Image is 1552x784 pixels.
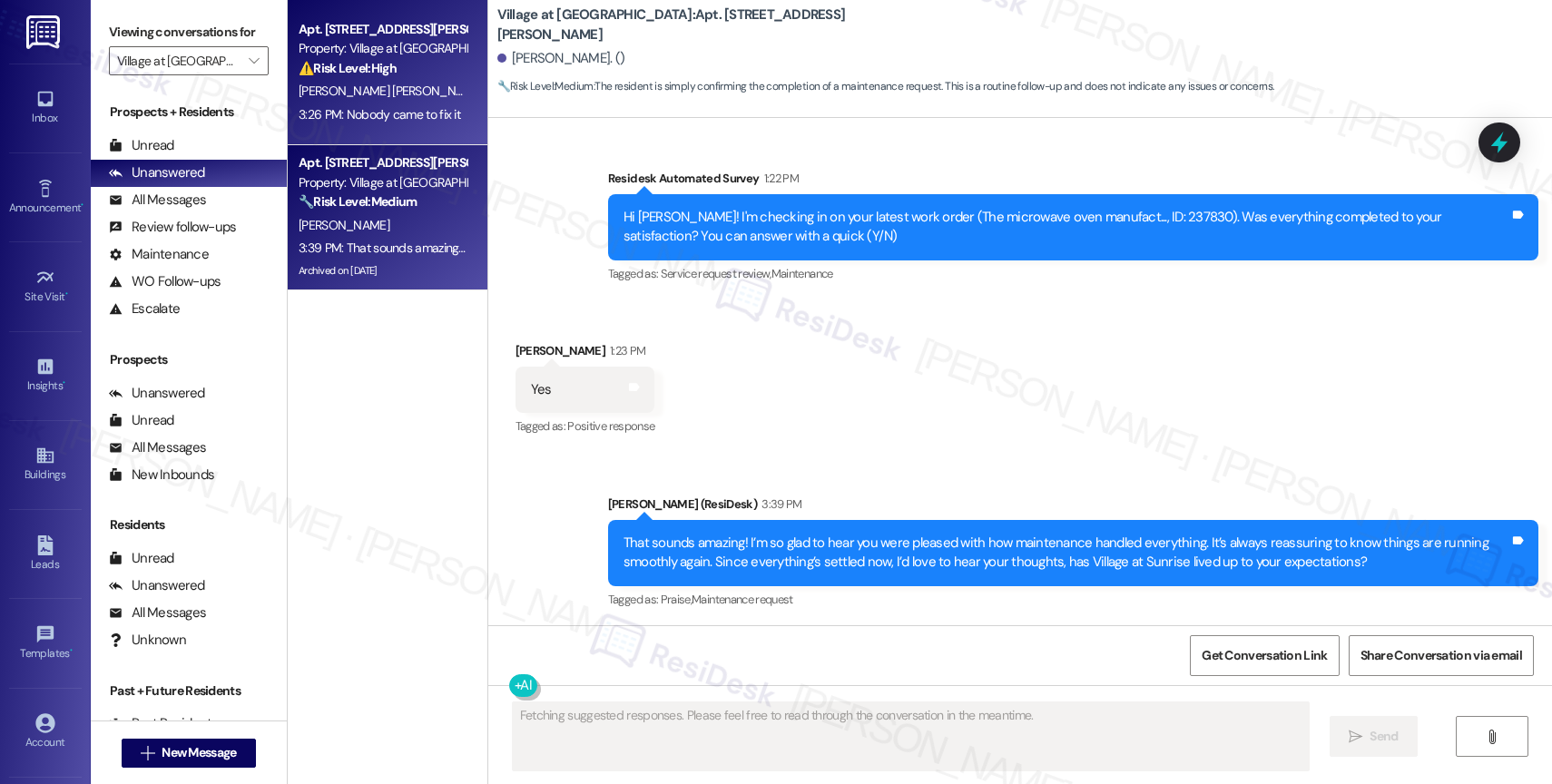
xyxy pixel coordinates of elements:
[1349,730,1362,744] i: 
[109,299,180,318] div: Escalate
[81,199,83,211] span: •
[141,746,154,760] i: 
[757,495,801,514] div: 3:39 PM
[109,549,174,568] div: Unread
[1349,635,1534,676] button: Share Conversation via email
[608,586,1538,612] div: Tagged as:
[299,106,460,122] div: 3:26 PM: Nobody came to fix it
[497,5,860,44] b: Village at [GEOGRAPHIC_DATA]: Apt. [STREET_ADDRESS][PERSON_NAME]
[9,262,82,311] a: Site Visit •
[299,217,389,233] span: [PERSON_NAME]
[26,15,64,49] img: ResiDesk Logo
[109,576,205,595] div: Unanswered
[299,60,397,76] strong: ⚠️ Risk Level: High
[9,619,82,668] a: Templates •
[109,384,205,403] div: Unanswered
[299,20,467,39] div: Apt. [STREET_ADDRESS][PERSON_NAME]
[297,260,468,282] div: Archived on [DATE]
[65,288,68,300] span: •
[1330,716,1418,757] button: Send
[91,681,287,701] div: Past + Future Residents
[497,77,1274,96] span: : The resident is simply confirming the completion of a maintenance request. This is a routine fo...
[1370,727,1398,746] span: Send
[624,534,1509,573] div: That sounds amazing! I’m so glad to hear you were pleased with how maintenance handled everything...
[109,411,174,430] div: Unread
[9,351,82,400] a: Insights •
[91,103,287,122] div: Prospects + Residents
[608,260,1538,287] div: Tagged as:
[771,266,833,281] span: Maintenance
[497,49,625,68] div: [PERSON_NAME]. ()
[9,83,82,132] a: Inbox
[109,631,186,650] div: Unknown
[531,380,552,399] div: Yes
[299,193,417,210] strong: 🔧 Risk Level: Medium
[624,208,1509,247] div: Hi [PERSON_NAME]! I'm checking in on your latest work order (The microwave oven manufact..., ID: ...
[109,714,219,733] div: Past Residents
[109,136,174,155] div: Unread
[661,266,771,281] span: Service request review ,
[117,46,240,75] input: All communities
[760,169,799,188] div: 1:22 PM
[497,79,594,93] strong: 🔧 Risk Level: Medium
[1202,646,1327,665] span: Get Conversation Link
[109,603,206,622] div: All Messages
[567,418,654,434] span: Positive response
[70,644,73,657] span: •
[1485,730,1498,744] i: 
[1360,646,1522,665] span: Share Conversation via email
[109,18,269,46] label: Viewing conversations for
[109,163,205,182] div: Unanswered
[109,465,214,485] div: New Inbounds
[109,191,206,210] div: All Messages
[91,515,287,534] div: Residents
[299,39,467,58] div: Property: Village at [GEOGRAPHIC_DATA]
[299,83,488,99] span: [PERSON_NAME] [PERSON_NAME]
[109,438,206,457] div: All Messages
[513,702,1309,770] textarea: Fetching suggested responses. Please feel free to read through the conversation in the meantime.
[516,413,655,439] div: Tagged as:
[63,377,65,389] span: •
[249,54,259,68] i: 
[299,173,467,192] div: Property: Village at [GEOGRAPHIC_DATA]
[9,708,82,757] a: Account
[109,218,236,237] div: Review follow-ups
[299,153,467,172] div: Apt. [STREET_ADDRESS][PERSON_NAME]
[162,743,236,762] span: New Message
[661,592,692,607] span: Praise ,
[122,739,256,768] button: New Message
[608,495,1538,520] div: [PERSON_NAME] (ResiDesk)
[608,169,1538,194] div: Residesk Automated Survey
[109,272,221,291] div: WO Follow-ups
[9,530,82,579] a: Leads
[91,350,287,369] div: Prospects
[516,341,655,367] div: [PERSON_NAME]
[1190,635,1339,676] button: Get Conversation Link
[605,341,645,360] div: 1:23 PM
[109,245,209,264] div: Maintenance
[9,440,82,489] a: Buildings
[692,592,793,607] span: Maintenance request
